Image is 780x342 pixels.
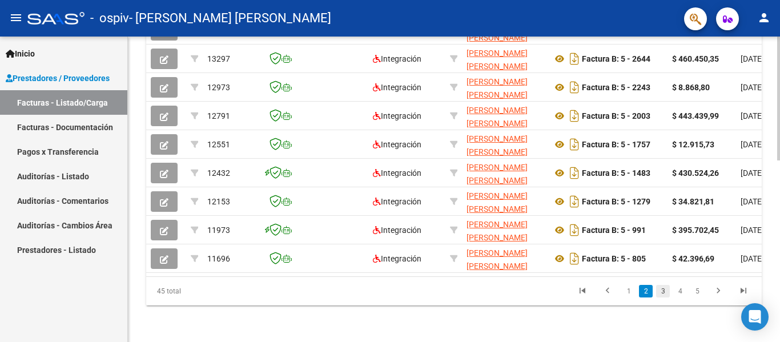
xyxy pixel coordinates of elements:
[582,254,646,263] strong: Factura B: 5 - 805
[582,140,650,149] strong: Factura B: 5 - 1757
[6,72,110,85] span: Prestadores / Proveedores
[373,111,421,120] span: Integración
[582,54,650,63] strong: Factura B: 5 - 2644
[582,83,650,92] strong: Factura B: 5 - 2243
[620,281,637,301] li: page 1
[467,49,528,71] span: [PERSON_NAME] [PERSON_NAME]
[467,248,528,271] span: [PERSON_NAME] [PERSON_NAME]
[757,11,771,25] mat-icon: person
[567,192,582,211] i: Descargar documento
[373,83,421,92] span: Integración
[207,226,230,235] span: 11973
[567,250,582,268] i: Descargar documento
[582,197,650,206] strong: Factura B: 5 - 1279
[733,285,754,297] a: go to last page
[672,54,719,63] strong: $ 460.450,35
[672,226,719,235] strong: $ 395.702,45
[582,226,646,235] strong: Factura B: 5 - 991
[656,285,670,297] a: 3
[467,47,543,71] div: 27320111337
[572,285,593,297] a: go to first page
[567,221,582,239] i: Descargar documento
[582,111,650,120] strong: Factura B: 5 - 2003
[567,164,582,182] i: Descargar documento
[6,47,35,60] span: Inicio
[707,285,729,297] a: go to next page
[672,111,719,120] strong: $ 443.439,99
[672,197,714,206] strong: $ 34.821,81
[146,277,267,305] div: 45 total
[673,285,687,297] a: 4
[741,111,764,120] span: [DATE]
[373,197,421,206] span: Integración
[207,54,230,63] span: 13297
[741,140,764,149] span: [DATE]
[467,132,543,156] div: 27320111337
[373,140,421,149] span: Integración
[567,78,582,96] i: Descargar documento
[672,254,714,263] strong: $ 42.396,69
[207,111,230,120] span: 12791
[207,254,230,263] span: 11696
[637,281,654,301] li: page 2
[467,134,528,156] span: [PERSON_NAME] [PERSON_NAME]
[467,77,528,99] span: [PERSON_NAME] [PERSON_NAME]
[90,6,129,31] span: - ospiv
[467,191,528,214] span: [PERSON_NAME] [PERSON_NAME]
[672,140,714,149] strong: $ 12.915,73
[582,168,650,178] strong: Factura B: 5 - 1483
[741,254,764,263] span: [DATE]
[741,83,764,92] span: [DATE]
[567,135,582,154] i: Descargar documento
[690,285,704,297] a: 5
[9,11,23,25] mat-icon: menu
[672,168,719,178] strong: $ 430.524,26
[741,168,764,178] span: [DATE]
[597,285,618,297] a: go to previous page
[639,285,653,297] a: 2
[741,197,764,206] span: [DATE]
[373,168,421,178] span: Integración
[467,161,543,185] div: 27320111337
[467,163,528,185] span: [PERSON_NAME] [PERSON_NAME]
[207,83,230,92] span: 12973
[467,247,543,271] div: 27320111337
[467,218,543,242] div: 27320111337
[567,107,582,125] i: Descargar documento
[467,220,528,242] span: [PERSON_NAME] [PERSON_NAME]
[129,6,331,31] span: - [PERSON_NAME] [PERSON_NAME]
[467,104,543,128] div: 27320111337
[622,285,636,297] a: 1
[654,281,672,301] li: page 3
[373,226,421,235] span: Integración
[207,168,230,178] span: 12432
[373,254,421,263] span: Integración
[741,226,764,235] span: [DATE]
[741,303,769,331] div: Open Intercom Messenger
[467,190,543,214] div: 27320111337
[672,281,689,301] li: page 4
[373,54,421,63] span: Integración
[672,83,710,92] strong: $ 8.868,80
[741,54,764,63] span: [DATE]
[567,50,582,68] i: Descargar documento
[467,106,528,128] span: [PERSON_NAME] [PERSON_NAME]
[207,197,230,206] span: 12153
[689,281,706,301] li: page 5
[467,75,543,99] div: 27320111337
[207,140,230,149] span: 12551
